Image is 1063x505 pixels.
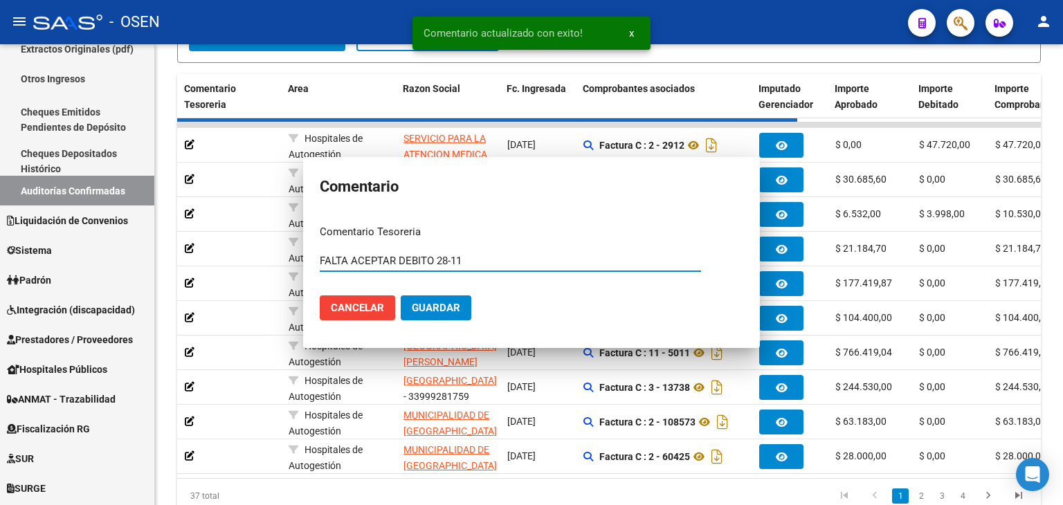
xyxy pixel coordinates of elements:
span: $ 28.000,00 [835,450,887,461]
span: Importe Debitado [918,83,958,110]
strong: Factura C : 2 - 2912 [599,140,684,151]
span: [DATE] [507,347,536,358]
span: $ 0,00 [919,347,945,358]
span: $ 63.183,00 [995,416,1046,427]
span: [DATE] [507,416,536,427]
i: Descargar documento [702,134,720,156]
button: Cancelar [320,295,395,320]
div: - 30708661194 [403,131,496,160]
div: - 30999262542 [403,442,496,471]
mat-icon: menu [11,13,28,30]
span: ANMAT - Trazabilidad [7,392,116,407]
i: Descargar documento [708,376,726,398]
span: Comentario Tesoreria [184,83,236,110]
span: SUR [7,451,34,466]
span: SERVICIO PARA LA ATENCION MEDICA DE LA COMUNIDAD DE WHEELWRIGHT [403,133,487,191]
span: Importe Aprobado [835,83,878,110]
span: Fc. Ingresada [507,83,566,94]
i: Descargar documento [708,446,726,468]
span: Hospitales de Autogestión [289,375,363,402]
datatable-header-cell: Razon Social [397,74,501,120]
span: Guardar [412,302,460,314]
span: $ 104.400,00 [835,312,892,323]
span: Area [288,83,309,94]
span: [DATE] [507,450,536,461]
div: - 33999281759 [403,373,496,402]
span: Importe Comprobantes [994,83,1060,110]
i: Descargar documento [714,411,732,433]
span: MUNICIPALIDAD DE [GEOGRAPHIC_DATA][PERSON_NAME] [403,444,497,487]
span: $ 104.400,00 [995,312,1052,323]
span: $ 766.419,04 [835,347,892,358]
span: $ 30.685,60 [835,174,887,185]
span: Comentario actualizado con exito! [424,26,583,40]
datatable-header-cell: Importe Debitado [913,74,989,120]
strong: Factura C : 2 - 108573 [599,416,696,428]
span: x [629,27,634,39]
span: Razon Social [403,83,460,94]
span: $ 244.530,00 [835,381,892,392]
strong: Factura C : 11 - 5011 [599,347,690,358]
span: Hospitales Públicos [7,362,107,377]
span: SURGE [7,481,46,496]
datatable-header-cell: Importe Aprobado [829,74,913,120]
span: $ 47.720,00 [995,139,1046,150]
span: Padrón [7,273,51,288]
span: $ 244.530,00 [995,381,1052,392]
span: Prestadores / Proveedores [7,332,133,347]
span: $ 21.184,70 [995,243,1046,254]
span: $ 47.720,00 [919,139,970,150]
span: Hospitales de Autogestión [289,133,363,160]
span: [DATE] [507,381,536,392]
span: [DATE] [507,139,536,150]
span: Hospitales de Autogestión [289,410,363,437]
mat-icon: person [1035,13,1052,30]
span: Liquidación de Convenios [7,213,128,228]
span: [GEOGRAPHIC_DATA] [403,375,497,386]
span: Imputado Gerenciador [758,83,813,110]
span: $ 0,00 [919,416,945,427]
span: Fiscalización RG [7,421,90,437]
span: $ 28.000,00 [995,450,1046,461]
span: Sistema [7,243,52,258]
span: $ 0,00 [919,450,945,461]
datatable-header-cell: Imputado Gerenciador [753,74,829,120]
span: $ 21.184,70 [835,243,887,254]
span: $ 6.532,00 [835,208,881,219]
span: $ 766.419,04 [995,347,1052,358]
strong: Factura C : 2 - 60425 [599,451,690,462]
span: MUNICIPALIDAD DE [GEOGRAPHIC_DATA][PERSON_NAME] [403,410,497,452]
span: $ 0,00 [919,277,945,288]
h2: Comentario [320,174,743,200]
span: Hospitales de Autogestión [289,444,363,471]
div: - 30999262542 [403,407,496,437]
span: $ 30.685,60 [995,174,1046,185]
span: Cancelar [331,302,384,314]
span: Comprobantes asociados [583,83,695,94]
span: $ 0,00 [919,312,945,323]
strong: Factura C : 3 - 13738 [599,382,690,393]
div: - 30999275474 [403,338,496,367]
span: $ 63.183,00 [835,416,887,427]
span: $ 0,00 [835,139,862,150]
datatable-header-cell: Area [282,74,386,120]
span: $ 3.998,00 [919,208,965,219]
datatable-header-cell: Comprobantes asociados [577,74,753,120]
span: - OSEN [109,7,160,37]
button: Guardar [401,295,471,320]
p: Comentario Tesoreria [320,224,743,240]
datatable-header-cell: Fc. Ingresada [501,74,577,120]
div: Open Intercom Messenger [1016,458,1049,491]
span: $ 0,00 [919,381,945,392]
span: Integración (discapacidad) [7,302,135,318]
span: $ 0,00 [919,243,945,254]
span: $ 10.530,00 [995,208,1046,219]
span: $ 177.419,87 [835,277,892,288]
datatable-header-cell: Comentario Tesoreria [179,74,282,120]
span: $ 0,00 [919,174,945,185]
i: Descargar documento [708,342,726,364]
span: $ 177.419,87 [995,277,1052,288]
